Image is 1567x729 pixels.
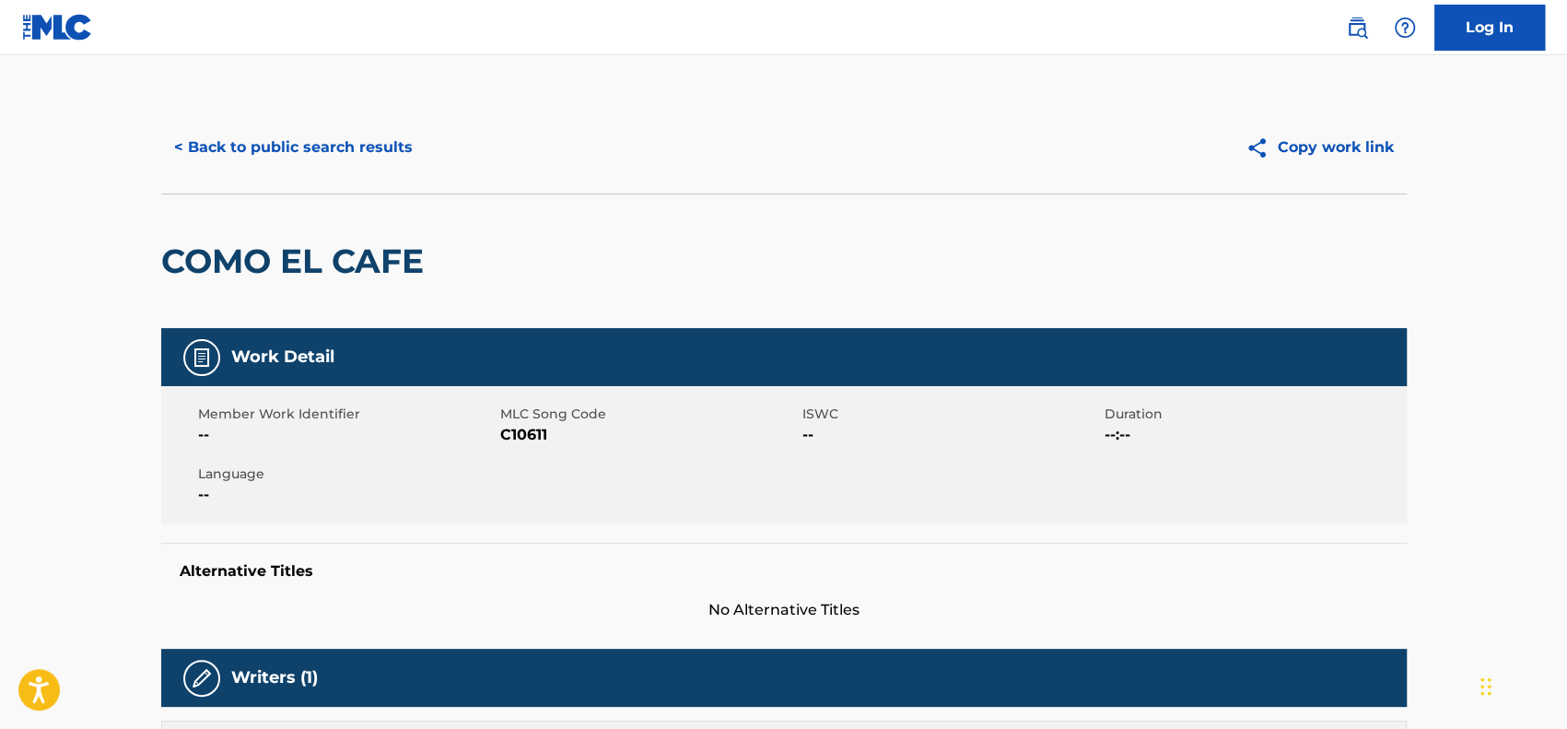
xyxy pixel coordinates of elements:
span: -- [802,424,1100,446]
img: help [1394,17,1416,39]
span: No Alternative Titles [161,599,1407,621]
button: < Back to public search results [161,124,426,170]
span: -- [198,424,496,446]
img: Work Detail [191,347,213,369]
span: ISWC [802,405,1100,424]
span: MLC Song Code [500,405,798,424]
h5: Alternative Titles [180,562,1388,581]
img: Writers [191,667,213,689]
img: MLC Logo [22,14,93,41]
h5: Writers (1) [231,667,318,688]
div: Widget de chat [1475,641,1567,729]
span: Duration [1105,405,1402,424]
div: Arrastrar [1480,659,1491,714]
a: Log In [1434,5,1545,51]
h2: COMO EL CAFE [161,241,433,282]
a: Public Search [1339,9,1375,46]
img: search [1346,17,1368,39]
img: Copy work link [1245,136,1278,159]
div: Help [1386,9,1423,46]
span: --:-- [1105,424,1402,446]
span: Member Work Identifier [198,405,496,424]
button: Copy work link [1233,124,1407,170]
span: Language [198,464,496,484]
h5: Work Detail [231,347,334,368]
span: -- [198,484,496,506]
span: C10611 [500,424,798,446]
iframe: Chat Widget [1475,641,1567,729]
